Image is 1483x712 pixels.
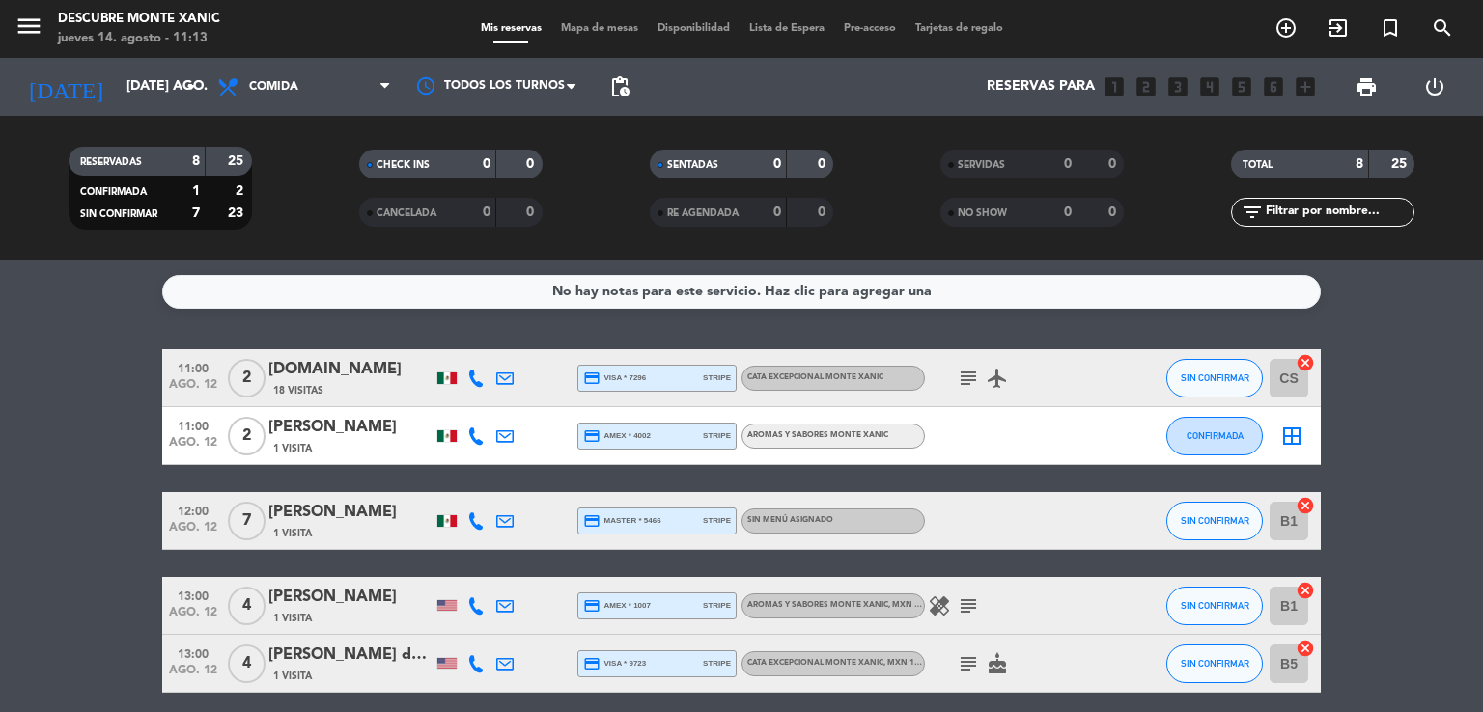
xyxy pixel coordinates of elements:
[58,10,220,29] div: Descubre Monte Xanic
[747,601,934,609] span: Aromas y Sabores Monte Xanic
[1064,205,1072,219] strong: 0
[236,184,247,198] strong: 2
[1181,600,1249,611] span: SIN CONFIRMAR
[14,66,117,108] i: [DATE]
[1280,424,1303,448] i: border_all
[169,378,217,400] span: ago. 12
[583,655,601,672] i: credit_card
[228,417,266,455] span: 2
[551,23,648,34] span: Mapa de mesas
[747,373,883,381] span: Cata Excepcional Monte Xanic
[583,512,661,530] span: master * 5466
[818,157,829,171] strong: 0
[1166,587,1263,625] button: SIN CONFIRMAR
[1423,75,1446,98] i: power_settings_new
[1229,74,1254,99] i: looks_5
[987,79,1095,95] span: Reservas para
[483,157,490,171] strong: 0
[583,370,646,387] span: visa * 7296
[703,657,731,670] span: stripe
[377,160,430,170] span: CHECK INS
[1133,74,1159,99] i: looks_two
[957,652,980,675] i: subject
[228,644,266,683] span: 4
[1064,157,1072,171] strong: 0
[273,526,312,541] span: 1 Visita
[648,23,740,34] span: Disponibilidad
[169,642,217,664] span: 13:00
[1108,157,1120,171] strong: 0
[957,367,980,390] i: subject
[58,29,220,48] div: jueves 14. agosto - 11:13
[169,499,217,521] span: 12:00
[1108,205,1120,219] strong: 0
[667,160,718,170] span: SENTADAS
[958,208,1007,218] span: NO SHOW
[957,594,980,617] i: subject
[1416,12,1469,44] span: BUSCAR
[228,587,266,625] span: 4
[740,23,834,34] span: Lista de Espera
[1166,417,1263,455] button: CONFIRMADA
[1181,372,1249,383] span: SIN CONFIRMAR
[883,659,929,667] span: , MXN 1050
[483,205,490,219] strong: 0
[1241,201,1264,224] i: filter_list
[1356,157,1363,171] strong: 8
[273,611,312,626] span: 1 Visita
[747,516,833,524] span: Sin menú asignado
[1431,16,1454,40] i: search
[1391,157,1411,171] strong: 25
[268,357,433,382] div: [DOMAIN_NAME]
[192,154,200,168] strong: 8
[703,599,731,612] span: stripe
[583,427,651,445] span: amex * 4002
[986,652,1009,675] i: cake
[228,154,247,168] strong: 25
[273,669,312,684] span: 1 Visita
[1187,430,1244,441] span: CONFIRMADA
[583,370,601,387] i: credit_card
[747,431,888,439] span: Aromas y Sabores Monte Xanic
[1181,515,1249,526] span: SIN CONFIRMAR
[1327,16,1350,40] i: exit_to_app
[1197,74,1222,99] i: looks_4
[747,659,929,667] span: Cata Excepcional Monte Xanic
[1102,74,1127,99] i: looks_one
[273,383,323,398] span: 18 Visitas
[14,12,43,41] i: menu
[169,414,217,436] span: 11:00
[583,597,651,615] span: amex * 1007
[667,208,739,218] span: RE AGENDADA
[1400,58,1469,116] div: LOG OUT
[14,12,43,47] button: menu
[703,429,731,442] span: stripe
[583,655,646,672] span: visa * 9723
[180,75,203,98] i: arrow_drop_down
[526,205,538,219] strong: 0
[1165,74,1190,99] i: looks_3
[377,208,436,218] span: CANCELADA
[1181,658,1249,669] span: SIN CONFIRMAR
[1260,12,1312,44] span: RESERVAR MESA
[1296,496,1315,515] i: cancel
[1355,75,1378,98] span: print
[1312,12,1364,44] span: WALK IN
[169,584,217,606] span: 13:00
[834,23,906,34] span: Pre-acceso
[80,209,157,219] span: SIN CONFIRMAR
[583,427,601,445] i: credit_card
[1296,581,1315,600] i: cancel
[1166,644,1263,683] button: SIN CONFIRMAR
[703,514,731,527] span: stripe
[583,597,601,615] i: credit_card
[773,157,781,171] strong: 0
[583,512,601,530] i: credit_card
[169,521,217,543] span: ago. 12
[80,157,142,167] span: RESERVADAS
[928,594,951,617] i: healing
[80,187,147,197] span: CONFIRMADA
[169,664,217,686] span: ago. 12
[703,371,731,384] span: stripe
[228,502,266,540] span: 7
